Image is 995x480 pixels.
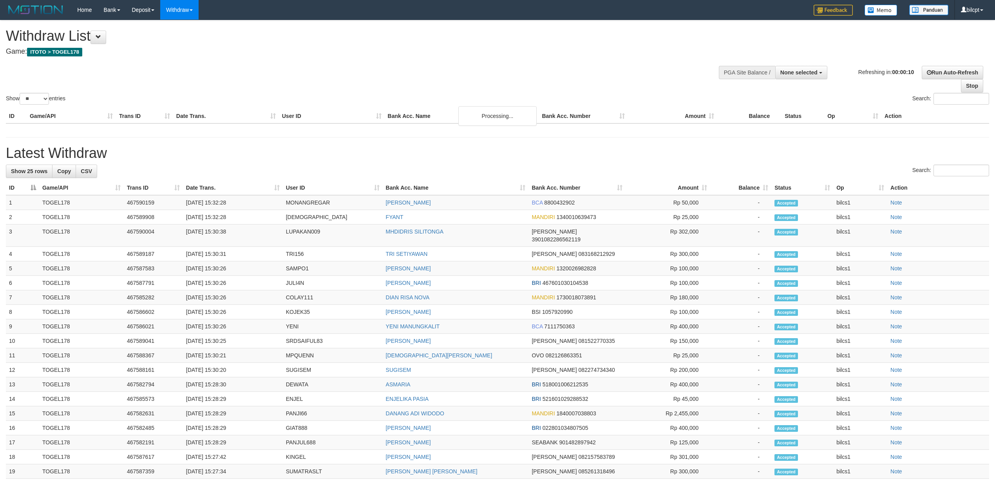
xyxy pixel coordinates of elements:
td: SAMPO1 [283,261,383,276]
td: - [710,305,771,319]
td: TOGEL178 [39,290,124,305]
td: 12 [6,363,39,377]
span: Copy 082126863351 to clipboard [545,352,582,359]
td: [DATE] 15:27:34 [183,464,283,479]
span: MANDIRI [532,265,555,272]
a: DANANG ADI WIDODO [386,410,444,417]
td: 4 [6,247,39,261]
td: bilcs1 [833,319,887,334]
td: bilcs1 [833,435,887,450]
h1: Latest Withdraw [6,145,989,161]
td: 467582631 [124,406,183,421]
a: Note [890,228,902,235]
td: [DATE] 15:27:42 [183,450,283,464]
a: Note [890,352,902,359]
span: Accepted [774,295,798,301]
td: - [710,392,771,406]
td: bilcs1 [833,363,887,377]
span: Copy 518001006212535 to clipboard [543,381,588,388]
td: TOGEL178 [39,435,124,450]
h1: Withdraw List [6,28,655,44]
th: Date Trans.: activate to sort column ascending [183,181,283,195]
a: [PERSON_NAME] [386,338,431,344]
span: Copy 1730018073891 to clipboard [556,294,596,301]
td: Rp 25,000 [626,210,710,225]
td: LUPAKAN009 [283,225,383,247]
td: TOGEL178 [39,247,124,261]
td: - [710,334,771,348]
a: [PERSON_NAME] [386,309,431,315]
td: TOGEL178 [39,348,124,363]
a: [PERSON_NAME] [386,439,431,446]
td: TOGEL178 [39,261,124,276]
label: Search: [912,93,989,105]
td: SUGISEM [283,363,383,377]
a: [DEMOGRAPHIC_DATA][PERSON_NAME] [386,352,492,359]
span: Copy 1840007038803 to clipboard [556,410,596,417]
td: Rp 100,000 [626,305,710,319]
td: bilcs1 [833,290,887,305]
td: Rp 301,000 [626,450,710,464]
input: Search: [933,165,989,176]
a: TRI SETIYAWAN [386,251,428,257]
th: ID [6,109,27,123]
h4: Game: [6,48,655,56]
a: Note [890,425,902,431]
td: Rp 200,000 [626,363,710,377]
th: ID: activate to sort column descending [6,181,39,195]
td: 2 [6,210,39,225]
td: [DEMOGRAPHIC_DATA] [283,210,383,225]
td: 3 [6,225,39,247]
span: Copy 082274734340 to clipboard [578,367,615,373]
th: Bank Acc. Number: activate to sort column ascending [528,181,626,195]
span: Copy 1320026982828 to clipboard [556,265,596,272]
span: Accepted [774,266,798,272]
label: Search: [912,165,989,176]
span: BCA [532,323,543,330]
th: Trans ID: activate to sort column ascending [124,181,183,195]
button: None selected [775,66,827,79]
td: MPQUENN [283,348,383,363]
span: Copy 1340010639473 to clipboard [556,214,596,220]
a: Note [890,251,902,257]
td: [DATE] 15:28:29 [183,421,283,435]
td: 19 [6,464,39,479]
span: [PERSON_NAME] [532,454,577,460]
td: TOGEL178 [39,406,124,421]
td: Rp 45,000 [626,392,710,406]
td: - [710,464,771,479]
td: - [710,421,771,435]
td: TOGEL178 [39,392,124,406]
td: 8 [6,305,39,319]
td: - [710,276,771,290]
span: Copy [57,168,71,174]
td: TOGEL178 [39,195,124,210]
a: [PERSON_NAME] [386,265,431,272]
img: Button%20Memo.svg [865,5,897,16]
div: Processing... [458,106,537,126]
span: Copy 022801034807505 to clipboard [543,425,588,431]
td: 9 [6,319,39,334]
a: Note [890,381,902,388]
td: - [710,195,771,210]
span: MANDIRI [532,294,555,301]
td: TOGEL178 [39,319,124,334]
td: TOGEL178 [39,276,124,290]
td: - [710,210,771,225]
td: [DATE] 15:30:26 [183,290,283,305]
td: [DATE] 15:30:26 [183,319,283,334]
th: Trans ID [116,109,173,123]
td: bilcs1 [833,225,887,247]
a: [PERSON_NAME] [386,425,431,431]
span: Copy 083168212929 to clipboard [578,251,615,257]
a: MHDIDRIS SILITONGA [386,228,444,235]
input: Search: [933,93,989,105]
a: Note [890,367,902,373]
td: bilcs1 [833,261,887,276]
span: BRI [532,381,541,388]
td: 467587583 [124,261,183,276]
span: Accepted [774,214,798,221]
a: ASMARIA [386,381,411,388]
td: 467588367 [124,348,183,363]
td: 16 [6,421,39,435]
